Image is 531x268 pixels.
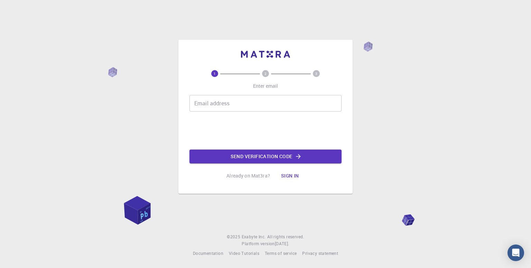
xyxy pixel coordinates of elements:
[265,250,297,256] span: Terms of service
[193,250,223,256] span: Documentation
[229,250,259,256] span: Video Tutorials
[302,250,338,256] span: Privacy statement
[275,240,289,247] a: [DATE].
[302,250,338,257] a: Privacy statement
[229,250,259,257] a: Video Tutorials
[226,172,270,179] p: Already on Mat3ra?
[242,234,266,239] span: Exabyte Inc.
[227,233,241,240] span: © 2025
[265,250,297,257] a: Terms of service
[193,250,223,257] a: Documentation
[214,71,216,76] text: 1
[276,169,305,183] button: Sign in
[242,240,274,247] span: Platform version
[253,83,278,89] p: Enter email
[242,233,266,240] a: Exabyte Inc.
[189,150,342,163] button: Send verification code
[267,233,304,240] span: All rights reserved.
[264,71,267,76] text: 2
[275,241,289,246] span: [DATE] .
[213,117,318,144] iframe: reCAPTCHA
[315,71,317,76] text: 3
[507,245,524,261] div: Open Intercom Messenger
